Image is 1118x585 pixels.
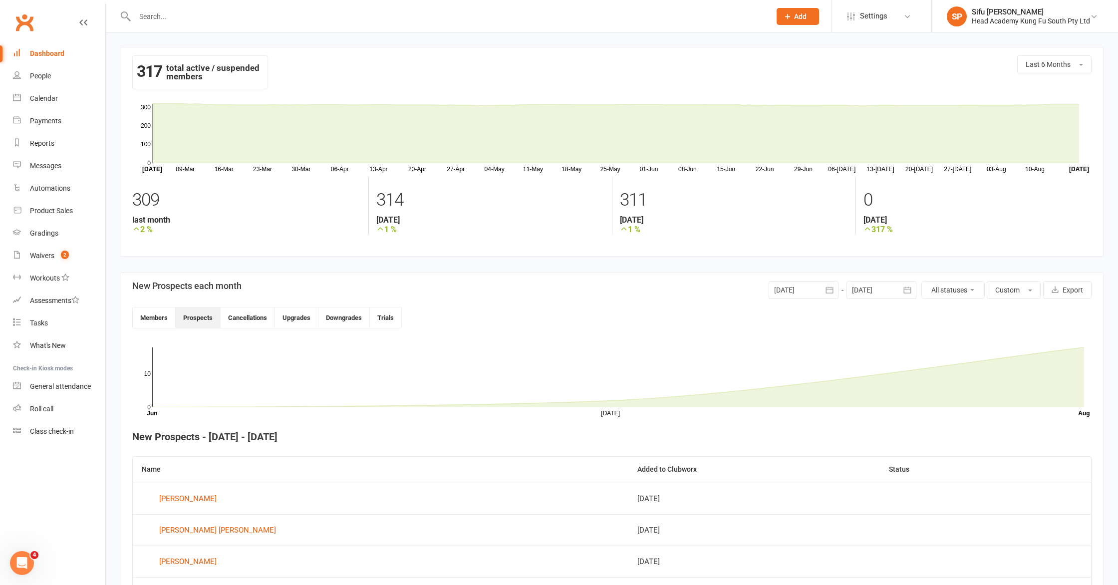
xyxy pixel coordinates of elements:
[863,185,1092,215] div: 0
[972,7,1090,16] div: Sifu [PERSON_NAME]
[1017,55,1092,73] button: Last 6 Months
[921,281,985,299] button: All statuses
[30,162,61,170] div: Messages
[376,185,604,215] div: 314
[132,55,268,89] div: total active / suspended members
[794,12,807,20] span: Add
[30,117,61,125] div: Payments
[137,64,162,79] strong: 317
[863,215,1092,225] strong: [DATE]
[620,225,848,234] strong: 1 %
[987,281,1041,299] button: Custom
[13,312,105,334] a: Tasks
[13,132,105,155] a: Reports
[12,10,37,35] a: Clubworx
[13,375,105,398] a: General attendance kiosk mode
[30,72,51,80] div: People
[620,215,848,225] strong: [DATE]
[860,5,887,27] span: Settings
[376,215,604,225] strong: [DATE]
[159,523,276,538] div: [PERSON_NAME] [PERSON_NAME]
[318,307,370,328] button: Downgrades
[880,457,1091,482] th: Status
[132,431,1092,442] h4: New Prospects - [DATE] - [DATE]
[133,307,176,328] button: Members
[13,398,105,420] a: Roll call
[30,551,38,559] span: 4
[132,225,361,234] strong: 2 %
[221,307,275,328] button: Cancellations
[13,334,105,357] a: What's New
[30,139,54,147] div: Reports
[628,546,880,577] td: [DATE]
[10,551,34,575] iframe: Intercom live chat
[777,8,819,25] button: Add
[13,222,105,245] a: Gradings
[13,267,105,290] a: Workouts
[13,65,105,87] a: People
[132,185,361,215] div: 309
[30,382,91,390] div: General attendance
[370,307,401,328] button: Trials
[628,514,880,546] td: [DATE]
[947,6,967,26] div: SP
[13,110,105,132] a: Payments
[132,281,242,291] h3: New Prospects each month
[376,225,604,234] strong: 1 %
[30,296,79,304] div: Assessments
[142,491,619,506] a: [PERSON_NAME]
[30,274,60,282] div: Workouts
[30,252,54,260] div: Waivers
[995,286,1020,294] span: Custom
[863,225,1092,234] strong: 317 %
[133,457,628,482] th: Name
[30,427,74,435] div: Class check-in
[30,229,58,237] div: Gradings
[30,207,73,215] div: Product Sales
[628,457,880,482] th: Added to Clubworx
[30,405,53,413] div: Roll call
[13,290,105,312] a: Assessments
[30,319,48,327] div: Tasks
[1026,60,1071,68] span: Last 6 Months
[13,155,105,177] a: Messages
[972,16,1090,25] div: Head Academy Kung Fu South Pty Ltd
[1043,281,1092,299] button: Export
[30,94,58,102] div: Calendar
[30,341,66,349] div: What's New
[620,185,848,215] div: 311
[13,420,105,443] a: Class kiosk mode
[159,491,217,506] div: [PERSON_NAME]
[159,554,217,569] div: [PERSON_NAME]
[132,215,361,225] strong: last month
[13,87,105,110] a: Calendar
[61,251,69,259] span: 2
[13,200,105,222] a: Product Sales
[30,49,64,57] div: Dashboard
[275,307,318,328] button: Upgrades
[176,307,221,328] button: Prospects
[142,523,619,538] a: [PERSON_NAME] [PERSON_NAME]
[142,554,619,569] a: [PERSON_NAME]
[13,177,105,200] a: Automations
[13,42,105,65] a: Dashboard
[628,483,880,514] td: [DATE]
[13,245,105,267] a: Waivers 2
[132,9,764,23] input: Search...
[30,184,70,192] div: Automations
